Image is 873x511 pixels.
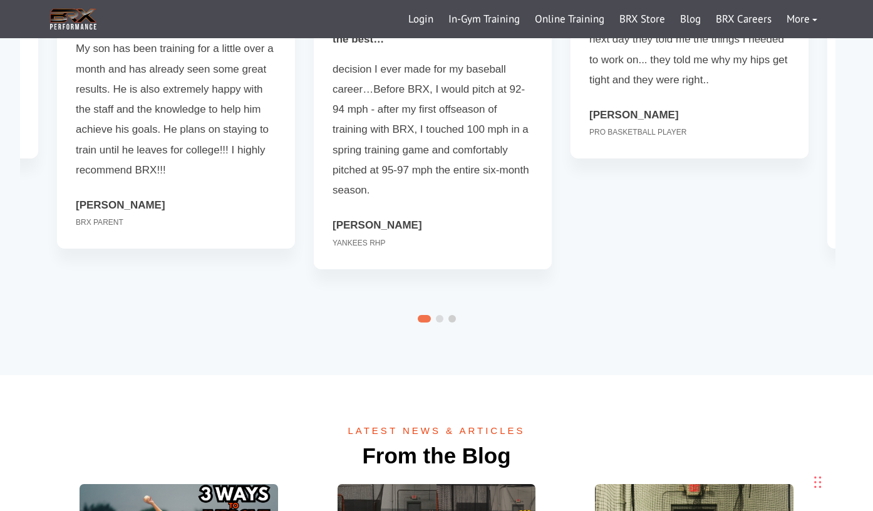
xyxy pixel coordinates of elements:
[688,376,873,511] iframe: Chat Widget
[61,443,812,469] h2: From the Blog
[76,199,165,211] strong: [PERSON_NAME]
[76,215,276,230] span: BRX PARENT
[333,236,533,250] span: YANKEES RHP
[401,4,825,34] div: Navigation Menu
[61,425,812,436] span: Latest news & articles
[779,4,825,34] a: More
[589,125,790,140] span: PRO BASKETBALL PLAYER
[48,6,98,32] img: BRX Transparent Logo-2
[612,4,673,34] a: BRX Store
[333,9,533,201] p: decision I ever made for my baseball career…Before BRX, I would pitch at 92-94 mph - after my fir...
[527,4,612,34] a: Online Training
[76,9,276,180] p: My son has been training for a little over a month and has already seen some great results. He is...
[333,9,533,50] b: “Choosing to train with BRX may be the best…
[401,4,441,34] a: Login
[333,219,422,231] strong: [PERSON_NAME]
[814,463,822,501] div: Drag
[589,9,790,90] p: I came in for my assessment and then the next day they told me the things I needed to work on... ...
[441,4,527,34] a: In-Gym Training
[589,109,679,121] strong: [PERSON_NAME]
[708,4,779,34] a: BRX Careers
[673,4,708,34] a: Blog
